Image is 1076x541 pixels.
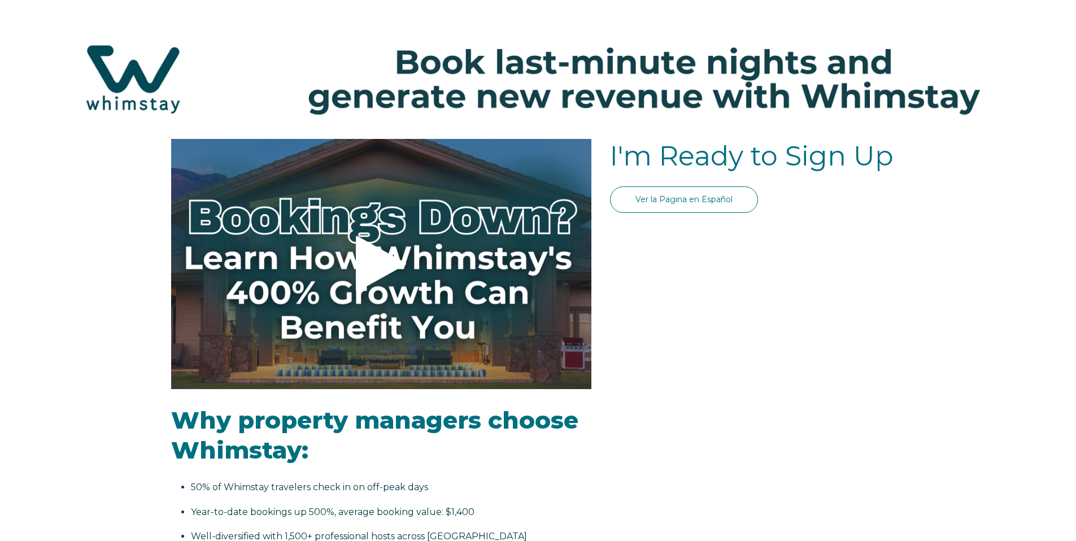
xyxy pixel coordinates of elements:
[610,186,758,213] a: Ver la Pagina en Español
[11,23,1065,135] img: Hubspot header for SSOB (4)
[191,482,428,492] span: 50% of Whimstay travelers check in on off-peak days
[610,139,894,172] span: I'm Ready to Sign Up
[171,405,578,465] span: Why property managers choose Whimstay:
[191,507,474,517] span: Year-to-date bookings up 500%, average booking value: $1,400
